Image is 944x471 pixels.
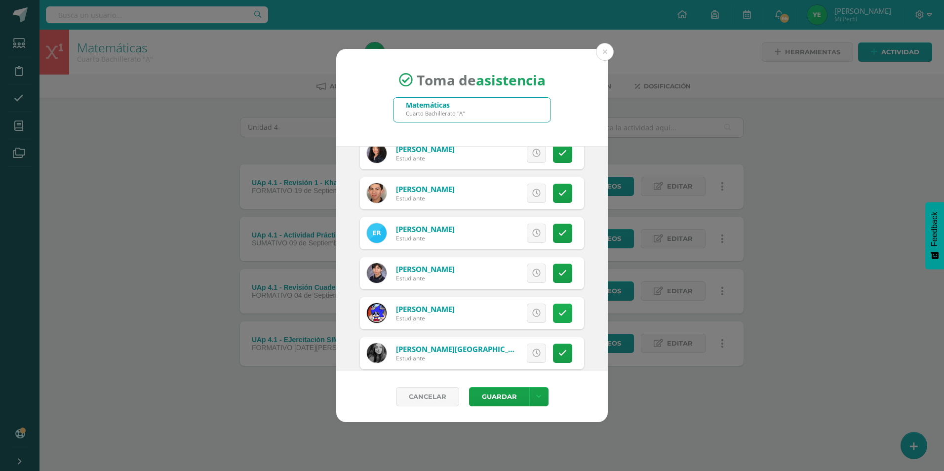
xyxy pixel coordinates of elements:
img: 9a3a6a522dbc9e952c661b430929f94f.png [367,183,387,203]
a: [PERSON_NAME][GEOGRAPHIC_DATA] [396,344,530,354]
div: Estudiante [396,314,455,322]
div: Estudiante [396,274,455,282]
img: 60cf4d9b4daa3ebc040ead4858b14d54.png [367,223,387,243]
img: 0c415116faa6e007eb21596371154ac8.png [367,143,387,163]
span: Feedback [930,212,939,246]
input: Busca un grado o sección aquí... [393,98,551,122]
div: Estudiante [396,234,455,242]
button: Feedback - Mostrar encuesta [925,202,944,269]
div: Cuarto Bachillerato "A" [406,110,465,117]
a: [PERSON_NAME] [396,184,455,194]
img: e411dc9fda7d03ea44c062bac829c94f.png [367,303,387,323]
div: Matemáticas [406,100,465,110]
button: Guardar [469,387,529,406]
span: Toma de [417,71,546,89]
img: e71b723539315bf37cd54be84b45a56f.png [367,263,387,283]
div: Estudiante [396,194,455,202]
img: 526f584097ae9d1a047b9fb30e8dd1a8.png [367,343,387,363]
a: [PERSON_NAME] [396,224,455,234]
a: [PERSON_NAME] [396,264,455,274]
a: Cancelar [396,387,459,406]
div: Estudiante [396,354,514,362]
a: [PERSON_NAME] [396,144,455,154]
strong: asistencia [476,71,546,89]
div: Estudiante [396,154,455,162]
button: Close (Esc) [596,43,614,61]
a: [PERSON_NAME] [396,304,455,314]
